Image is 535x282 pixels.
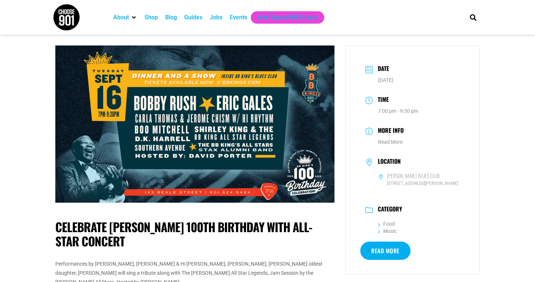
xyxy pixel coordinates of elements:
h3: Category [374,206,402,214]
h3: Time [374,95,389,106]
a: Get Choose901 Emails [258,13,317,22]
a: Guides [184,13,202,22]
span: [DATE] [378,77,393,83]
h1: Celebrate [PERSON_NAME] 100th Birthday with All-Star Concert [55,220,334,249]
nav: Main nav [110,11,457,24]
a: Read More [378,139,403,145]
div: Search [467,11,479,23]
h3: More Info [374,126,404,136]
a: About [113,13,129,22]
h3: Date [374,64,389,75]
a: Jobs [210,13,222,22]
a: Read More [360,242,411,260]
a: Food [378,221,395,227]
a: Events [230,13,247,22]
a: Music [378,228,397,234]
h6: [PERSON_NAME] Blues Club [387,172,440,179]
div: About [110,11,141,24]
a: Blog [165,13,177,22]
img: Event poster for B.B. King’s 100th Birthday All-Star Concert on September 16, 7-9:30 PM, featurin... [55,45,334,203]
a: Shop [144,13,158,22]
abbr: 7:00 pm - 9:30 pm [378,108,418,114]
h3: Location [374,158,401,167]
span: [STREET_ADDRESS][PERSON_NAME] [378,180,460,187]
